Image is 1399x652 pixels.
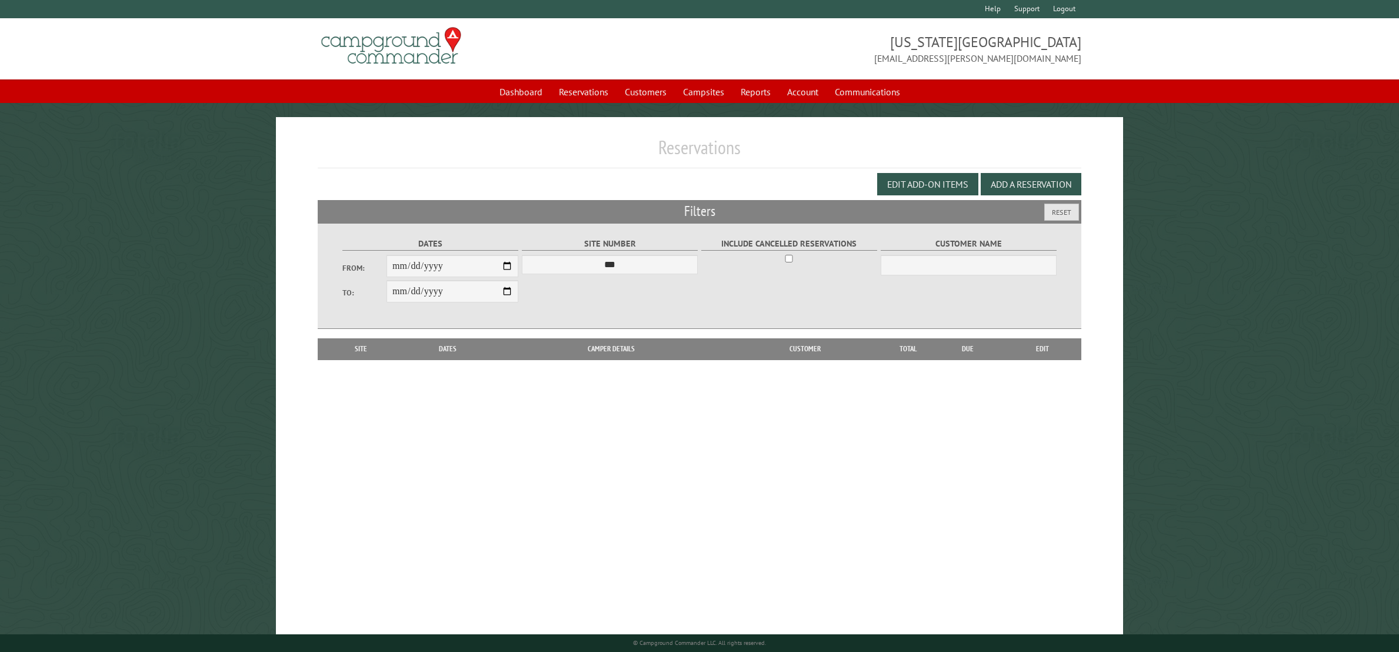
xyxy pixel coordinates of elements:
[931,338,1004,360] th: Due
[342,262,387,274] label: From:
[881,237,1057,251] label: Customer Name
[522,237,698,251] label: Site Number
[1044,204,1079,221] button: Reset
[492,81,549,103] a: Dashboard
[497,338,726,360] th: Camper Details
[399,338,497,360] th: Dates
[1004,338,1081,360] th: Edit
[342,287,387,298] label: To:
[877,173,978,195] button: Edit Add-on Items
[981,173,1081,195] button: Add a Reservation
[633,639,766,647] small: © Campground Commander LLC. All rights reserved.
[701,237,877,251] label: Include Cancelled Reservations
[884,338,931,360] th: Total
[828,81,907,103] a: Communications
[618,81,674,103] a: Customers
[699,32,1081,65] span: [US_STATE][GEOGRAPHIC_DATA] [EMAIL_ADDRESS][PERSON_NAME][DOMAIN_NAME]
[676,81,731,103] a: Campsites
[726,338,884,360] th: Customer
[318,200,1081,222] h2: Filters
[342,237,518,251] label: Dates
[780,81,825,103] a: Account
[318,136,1081,168] h1: Reservations
[324,338,398,360] th: Site
[318,23,465,69] img: Campground Commander
[552,81,615,103] a: Reservations
[734,81,778,103] a: Reports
